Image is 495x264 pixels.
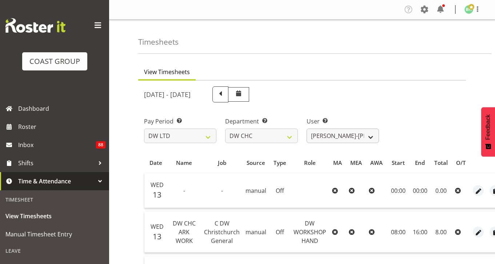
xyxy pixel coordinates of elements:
[18,158,95,168] span: Shifts
[456,159,466,167] span: O/T
[430,212,452,253] td: 8.00
[247,159,265,167] span: Source
[144,117,216,126] label: Pay Period
[370,159,383,167] span: AWA
[2,225,107,243] a: Manual Timesheet Entry
[485,114,491,140] span: Feedback
[464,5,473,14] img: bryan-humprhries1167.jpg
[173,219,196,245] span: DW CHC ARK WORK
[2,243,107,258] div: Leave
[392,159,405,167] span: Start
[18,103,105,114] span: Dashboard
[18,176,95,187] span: Time & Attendance
[430,173,452,208] td: 0.00
[2,207,107,225] a: View Timesheets
[144,68,190,76] span: View Timesheets
[304,159,316,167] span: Role
[245,228,266,236] span: manual
[153,231,161,241] span: 13
[274,159,286,167] span: Type
[5,229,104,240] span: Manual Timesheet Entry
[350,159,362,167] span: MEA
[151,181,164,189] span: Wed
[410,212,430,253] td: 16:00
[138,38,179,46] h4: Timesheets
[481,107,495,157] button: Feedback - Show survey
[153,190,161,200] span: 13
[221,187,223,195] span: -
[29,56,80,67] div: COAST GROUP
[434,159,448,167] span: Total
[410,173,430,208] td: 00:00
[176,159,192,167] span: Name
[2,192,107,207] div: Timesheet
[270,173,291,208] td: Off
[144,90,191,98] h5: [DATE] - [DATE]
[270,212,291,253] td: Off
[218,159,226,167] span: Job
[18,121,105,132] span: Roster
[387,173,410,208] td: 00:00
[183,187,185,195] span: -
[245,187,266,195] span: manual
[151,223,164,231] span: Wed
[387,212,410,253] td: 08:00
[18,139,96,150] span: Inbox
[5,18,65,33] img: Rosterit website logo
[225,117,298,126] label: Department
[333,159,342,167] span: MA
[5,211,104,222] span: View Timesheets
[415,159,425,167] span: End
[204,219,240,245] span: C DW Christchurch General
[307,117,379,126] label: User
[294,219,326,245] span: DW WORKSHOP HAND
[149,159,162,167] span: Date
[96,141,105,149] span: 88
